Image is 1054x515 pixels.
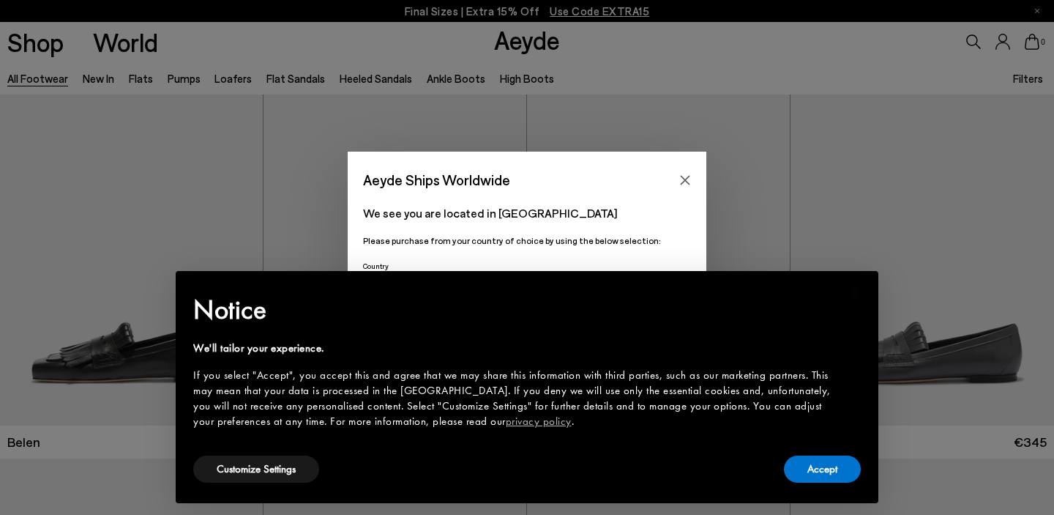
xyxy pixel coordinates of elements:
div: We'll tailor your experience. [193,341,837,356]
span: Aeyde Ships Worldwide [363,167,510,193]
h2: Notice [193,291,837,329]
p: Please purchase from your country of choice by using the below selection: [363,234,691,248]
div: If you select "Accept", you accept this and agree that we may share this information with third p... [193,368,837,429]
button: Accept [784,456,861,483]
span: × [851,281,860,304]
p: We see you are located in [GEOGRAPHIC_DATA] [363,204,691,222]
button: Customize Settings [193,456,319,483]
a: privacy policy [506,414,572,429]
button: Close [674,169,696,191]
button: Close this notice [837,275,872,311]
